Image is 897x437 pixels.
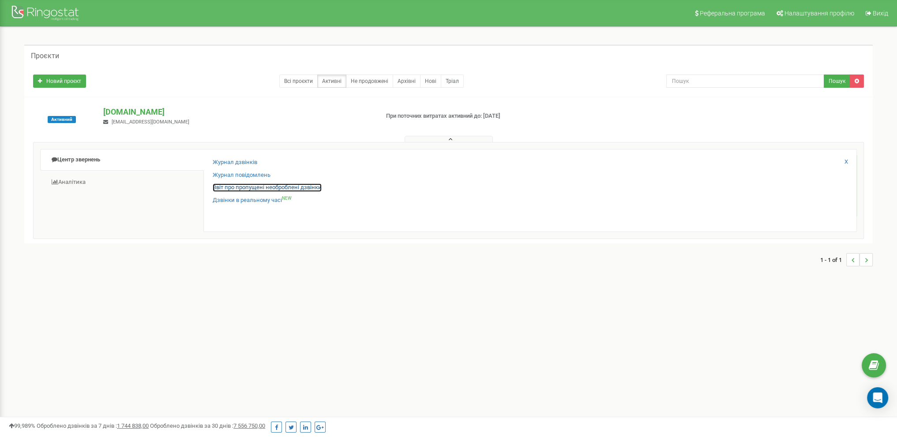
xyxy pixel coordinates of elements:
[393,75,420,88] a: Архівні
[317,75,346,88] a: Активні
[37,422,149,429] span: Оброблено дзвінків за 7 днів :
[666,75,824,88] input: Пошук
[33,75,86,88] a: Новий проєкт
[824,75,850,88] button: Пошук
[9,422,35,429] span: 99,989%
[48,116,76,123] span: Активний
[279,75,318,88] a: Всі проєкти
[233,422,265,429] u: 7 556 750,00
[420,75,441,88] a: Нові
[346,75,393,88] a: Не продовжені
[820,253,846,266] span: 1 - 1 of 1
[867,387,888,408] div: Open Intercom Messenger
[213,183,322,192] a: Звіт про пропущені необроблені дзвінки
[112,119,189,125] span: [EMAIL_ADDRESS][DOMAIN_NAME]
[103,106,372,118] p: [DOMAIN_NAME]
[282,196,292,201] sup: NEW
[213,158,257,167] a: Журнал дзвінків
[784,10,854,17] span: Налаштування профілю
[213,171,270,179] a: Журнал повідомлень
[700,10,765,17] span: Реферальна програма
[844,158,848,166] a: X
[31,52,59,60] h5: Проєкти
[441,75,464,88] a: Тріал
[386,112,584,120] p: При поточних витратах активний до: [DATE]
[40,172,204,193] a: Аналiтика
[150,422,265,429] span: Оброблено дзвінків за 30 днів :
[820,244,873,275] nav: ...
[873,10,888,17] span: Вихід
[40,149,204,171] a: Центр звернень
[213,196,292,205] a: Дзвінки в реальному часіNEW
[117,422,149,429] u: 1 744 838,00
